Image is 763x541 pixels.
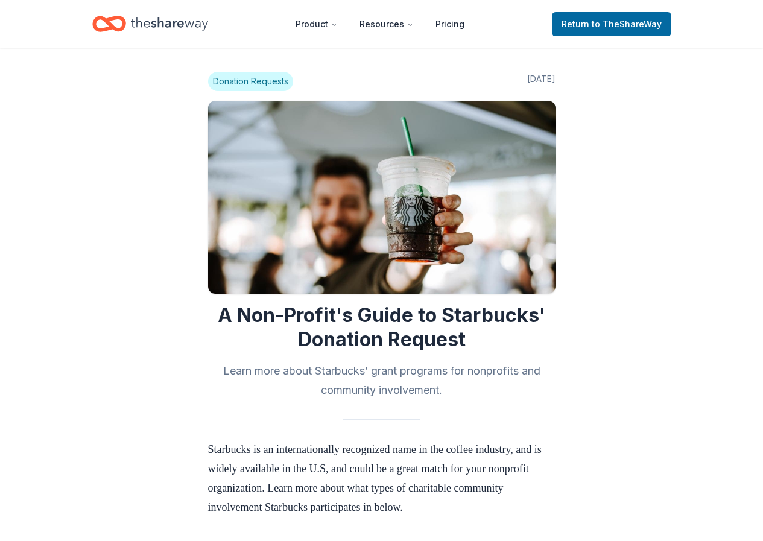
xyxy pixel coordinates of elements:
img: Image for A Non-Profit's Guide to Starbucks' Donation Request [208,101,556,294]
p: Starbucks is an internationally recognized name in the coffee industry, and is widely available i... [208,440,556,517]
button: Resources [350,12,423,36]
span: to TheShareWay [592,19,662,29]
span: [DATE] [527,72,556,91]
a: Returnto TheShareWay [552,12,671,36]
span: Donation Requests [208,72,293,91]
nav: Main [286,10,474,38]
h1: A Non-Profit's Guide to Starbucks' Donation Request [208,303,556,352]
span: Return [562,17,662,31]
a: Home [92,10,208,38]
button: Product [286,12,347,36]
h2: Learn more about Starbucks’ grant programs for nonprofits and community involvement. [208,361,556,400]
a: Pricing [426,12,474,36]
